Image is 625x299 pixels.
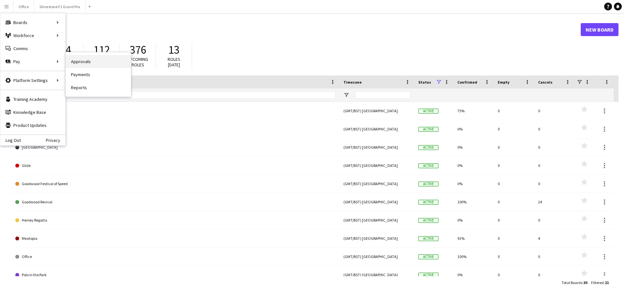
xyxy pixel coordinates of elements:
[494,120,534,138] div: 0
[534,102,575,120] div: 0
[66,55,131,68] a: Approvals
[494,248,534,265] div: 0
[355,91,410,99] input: Timezone Filter Input
[605,280,609,285] span: 21
[127,56,148,68] span: Upcoming roles
[15,156,336,175] a: Glide
[15,248,336,266] a: Office
[418,145,438,150] span: Active
[453,266,494,284] div: 0%
[453,229,494,247] div: 91%
[534,193,575,211] div: 24
[494,156,534,174] div: 0
[15,138,336,156] a: [GEOGRAPHIC_DATA]
[534,248,575,265] div: 0
[46,138,65,143] a: Privacy
[343,80,362,85] span: Timezone
[340,120,414,138] div: (GMT/BST) [GEOGRAPHIC_DATA]
[0,29,65,42] div: Workforce
[453,211,494,229] div: 0%
[0,16,65,29] div: Boards
[27,91,336,99] input: Board name Filter Input
[534,266,575,284] div: 0
[534,175,575,193] div: 0
[168,43,179,57] span: 13
[494,102,534,120] div: 0
[453,193,494,211] div: 100%
[340,102,414,120] div: (GMT/BST) [GEOGRAPHIC_DATA]
[0,55,65,68] div: Pay
[15,229,336,248] a: Meatopia
[418,80,431,85] span: Status
[494,193,534,211] div: 0
[418,182,438,186] span: Active
[418,254,438,259] span: Active
[15,193,336,211] a: Goodwood Revival
[534,156,575,174] div: 0
[494,138,534,156] div: 0
[538,80,552,85] span: Cancels
[343,92,349,98] button: Open Filter Menu
[15,102,336,120] a: Asset Work
[453,120,494,138] div: 0%
[418,163,438,168] span: Active
[0,119,65,132] a: Product Updates
[66,68,131,81] a: Payments
[340,211,414,229] div: (GMT/BST) [GEOGRAPHIC_DATA]
[494,229,534,247] div: 0
[562,276,587,289] div: :
[453,102,494,120] div: 75%
[340,138,414,156] div: (GMT/BST) [GEOGRAPHIC_DATA]
[453,138,494,156] div: 0%
[340,156,414,174] div: (GMT/BST) [GEOGRAPHIC_DATA]
[340,248,414,265] div: (GMT/BST) [GEOGRAPHIC_DATA]
[494,211,534,229] div: 0
[130,43,146,57] span: 376
[0,93,65,106] a: Training Academy
[418,109,438,114] span: Active
[418,200,438,205] span: Active
[591,280,604,285] span: Filtered
[168,56,180,68] span: Roles [DATE]
[0,106,65,119] a: Knowledge Base
[66,81,131,94] a: Reports
[0,42,65,55] a: Comms
[340,193,414,211] div: (GMT/BST) [GEOGRAPHIC_DATA]
[534,229,575,247] div: 4
[13,0,34,13] button: Office
[534,138,575,156] div: 0
[0,74,65,87] div: Platform Settings
[418,218,438,223] span: Active
[11,25,581,34] h1: Boards
[15,120,336,138] a: Big Feastival
[418,127,438,132] span: Active
[340,229,414,247] div: (GMT/BST) [GEOGRAPHIC_DATA]
[0,138,21,143] a: Log Out
[418,236,438,241] span: Active
[15,175,336,193] a: Goodwood Festival of Speed
[457,80,477,85] span: Confirmed
[498,80,509,85] span: Empty
[15,211,336,229] a: Henley Regatta
[34,0,86,13] button: Silverstone F1 Grand Prix
[581,23,618,36] a: New Board
[494,175,534,193] div: 0
[534,211,575,229] div: 0
[418,273,438,278] span: Active
[562,280,582,285] span: Total Boards
[453,156,494,174] div: 0%
[453,175,494,193] div: 0%
[453,248,494,265] div: 100%
[15,266,336,284] a: Polo in the Park
[591,276,609,289] div: :
[340,175,414,193] div: (GMT/BST) [GEOGRAPHIC_DATA]
[534,120,575,138] div: 0
[494,266,534,284] div: 0
[93,43,110,57] span: 112
[340,266,414,284] div: (GMT/BST) [GEOGRAPHIC_DATA]
[583,280,587,285] span: 30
